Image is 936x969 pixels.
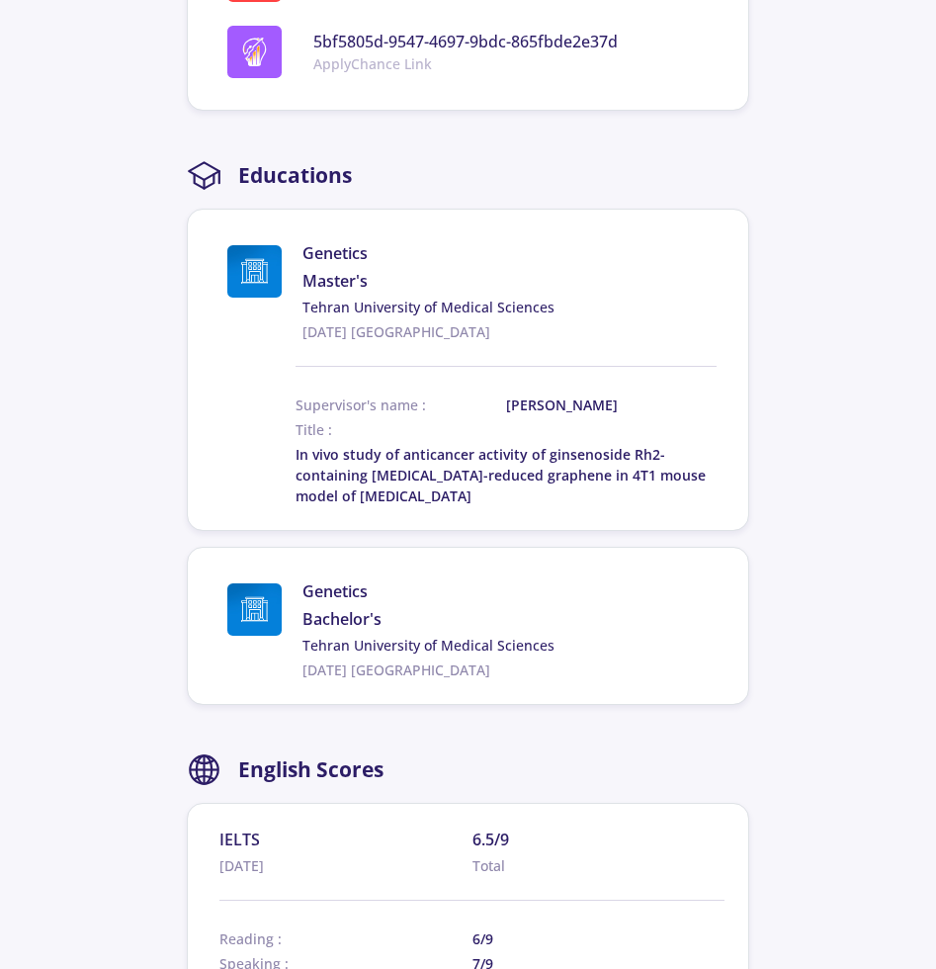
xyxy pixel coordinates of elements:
h2: Educations [238,163,352,188]
span: [PERSON_NAME] [506,395,646,415]
span: Master's [302,269,716,293]
span: Reading : [219,928,471,949]
img: Tehran University of Medical Sciences logo [227,583,281,636]
span: Genetics [302,579,716,603]
span: [DATE] [219,855,471,876]
span: [DATE] [GEOGRAPHIC_DATA] [302,321,716,342]
a: Tehran University of Medical Sciences [302,635,716,656]
span: In vivo study of anticancer activity of ginsenoside Rh2-containing [MEDICAL_DATA]-reduced graphen... [296,445,706,505]
span: Supervisor's name : [296,395,506,415]
span: IELTS [219,828,471,851]
img: Tehran University of Medical Sciences logo [227,245,281,298]
span: Total [472,855,724,876]
h2: English Scores [238,757,383,782]
a: Tehran University of Medical Sciences [302,297,716,317]
span: 6.5/9 [472,828,724,851]
span: [DATE] [GEOGRAPHIC_DATA] [302,660,716,680]
span: Title : [296,420,332,439]
img: logo [240,38,269,66]
span: Bachelor's [302,607,716,631]
span: ApplyChance Link [313,53,618,74]
span: Genetics [302,241,716,265]
span: 6/9 [472,928,724,949]
span: 5bf5805d-9547-4697-9bdc-865fbde2e37d [313,30,618,53]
